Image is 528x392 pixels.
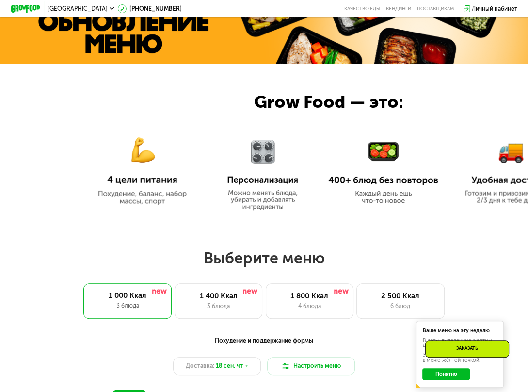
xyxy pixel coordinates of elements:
div: 6 блюд [364,302,436,310]
div: Похудение и поддержание формы [47,336,481,345]
div: 1 400 Ккал [182,292,255,300]
div: Ваше меню на эту неделю [422,328,497,334]
div: 3 блюда [91,301,164,310]
div: 3 блюда [182,302,255,310]
span: Доставка: [186,361,214,370]
div: Grow Food — это: [254,89,429,115]
span: 18 сен, чт [216,361,243,370]
div: 2 500 Ккал [364,292,436,300]
div: 1 000 Ккал [91,291,164,300]
h2: Выберите меню [23,248,504,268]
div: поставщикам [417,6,454,12]
div: В даты, выделенные желтым, доступна замена блюд. [422,338,497,348]
div: 4 блюда [273,302,346,310]
div: 1 800 Ккал [273,292,346,300]
span: [GEOGRAPHIC_DATA] [48,6,108,12]
a: [PHONE_NUMBER] [118,4,182,13]
div: Личный кабинет [472,4,517,13]
a: Вендинги [386,6,411,12]
div: Заказать [425,340,509,358]
button: Настроить меню [267,357,355,375]
a: Качество еды [344,6,380,12]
